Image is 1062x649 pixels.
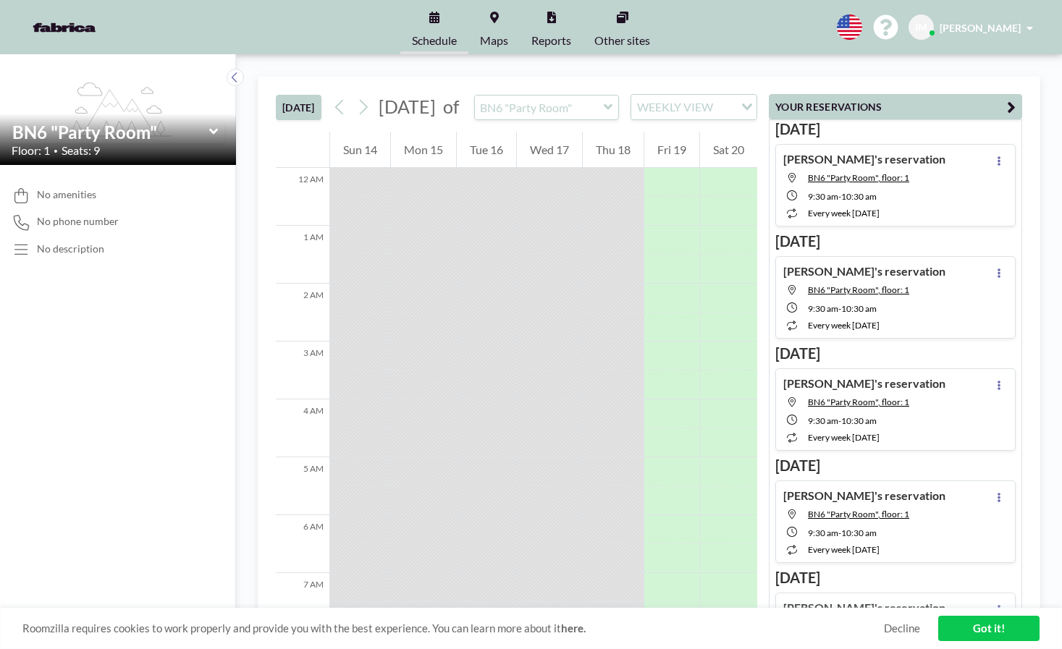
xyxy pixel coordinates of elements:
span: - [838,527,841,538]
span: - [838,191,841,202]
div: Search for option [631,95,757,119]
span: No phone number [37,215,119,228]
span: every week [DATE] [808,432,880,443]
img: organization-logo [23,13,106,42]
div: Wed 17 [517,132,582,168]
div: Sat 20 [700,132,757,168]
h4: [PERSON_NAME]'s reservation [783,264,945,279]
div: 1 AM [276,226,329,284]
div: Mon 15 [391,132,456,168]
span: BN6 "Party Room", floor: 1 [808,172,909,183]
span: IM [915,21,927,34]
span: - [838,303,841,314]
span: 9:30 AM [808,191,838,202]
div: Fri 19 [644,132,699,168]
h3: [DATE] [775,569,1016,587]
h4: [PERSON_NAME]'s reservation [783,488,945,503]
span: 10:30 AM [841,303,877,314]
h4: [PERSON_NAME]'s reservation [783,152,945,166]
span: Seats: 9 [62,143,100,158]
div: Thu 18 [583,132,644,168]
a: here. [561,622,586,635]
span: • [54,146,58,156]
input: Search for option [717,98,733,116]
span: of [443,96,459,118]
div: 6 AM [276,515,329,573]
span: [PERSON_NAME] [940,22,1021,34]
button: YOUR RESERVATIONS [769,94,1022,119]
span: [DATE] [379,96,436,117]
a: Got it! [938,616,1040,641]
span: WEEKLY VIEW [634,98,716,116]
div: 5 AM [276,457,329,515]
div: 7 AM [276,573,329,631]
span: - [838,415,841,426]
span: 10:30 AM [841,191,877,202]
span: every week [DATE] [808,208,880,219]
span: every week [DATE] [808,320,880,331]
span: Roomzilla requires cookies to work properly and provide you with the best experience. You can lea... [22,622,884,635]
span: every week [DATE] [808,544,880,555]
span: 9:30 AM [808,415,838,426]
input: BN6 "Party Room" [12,122,209,143]
h4: [PERSON_NAME]'s reservation [783,601,945,615]
span: 9:30 AM [808,527,838,538]
div: 3 AM [276,342,329,399]
div: 2 AM [276,284,329,342]
span: BN6 "Party Room", floor: 1 [808,396,909,407]
button: [DATE] [276,95,321,120]
span: 10:30 AM [841,415,877,426]
span: 10:30 AM [841,527,877,538]
span: Schedule [412,35,457,46]
div: No description [37,242,104,255]
span: 9:30 AM [808,303,838,314]
span: Reports [531,35,571,46]
div: Tue 16 [457,132,516,168]
span: Other sites [594,35,650,46]
span: No amenities [37,188,96,201]
a: Decline [884,622,920,635]
div: 4 AM [276,399,329,457]
span: Floor: 1 [12,143,50,158]
h3: [DATE] [775,232,1016,250]
h3: [DATE] [775,344,1016,362]
span: Maps [480,35,508,46]
h3: [DATE] [775,457,1016,475]
div: 12 AM [276,168,329,226]
span: BN6 "Party Room", floor: 1 [808,509,909,519]
h4: [PERSON_NAME]'s reservation [783,376,945,391]
div: Sun 14 [330,132,390,168]
h3: [DATE] [775,120,1016,138]
span: BN6 "Party Room", floor: 1 [808,284,909,295]
input: BN6 "Party Room" [475,96,604,119]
